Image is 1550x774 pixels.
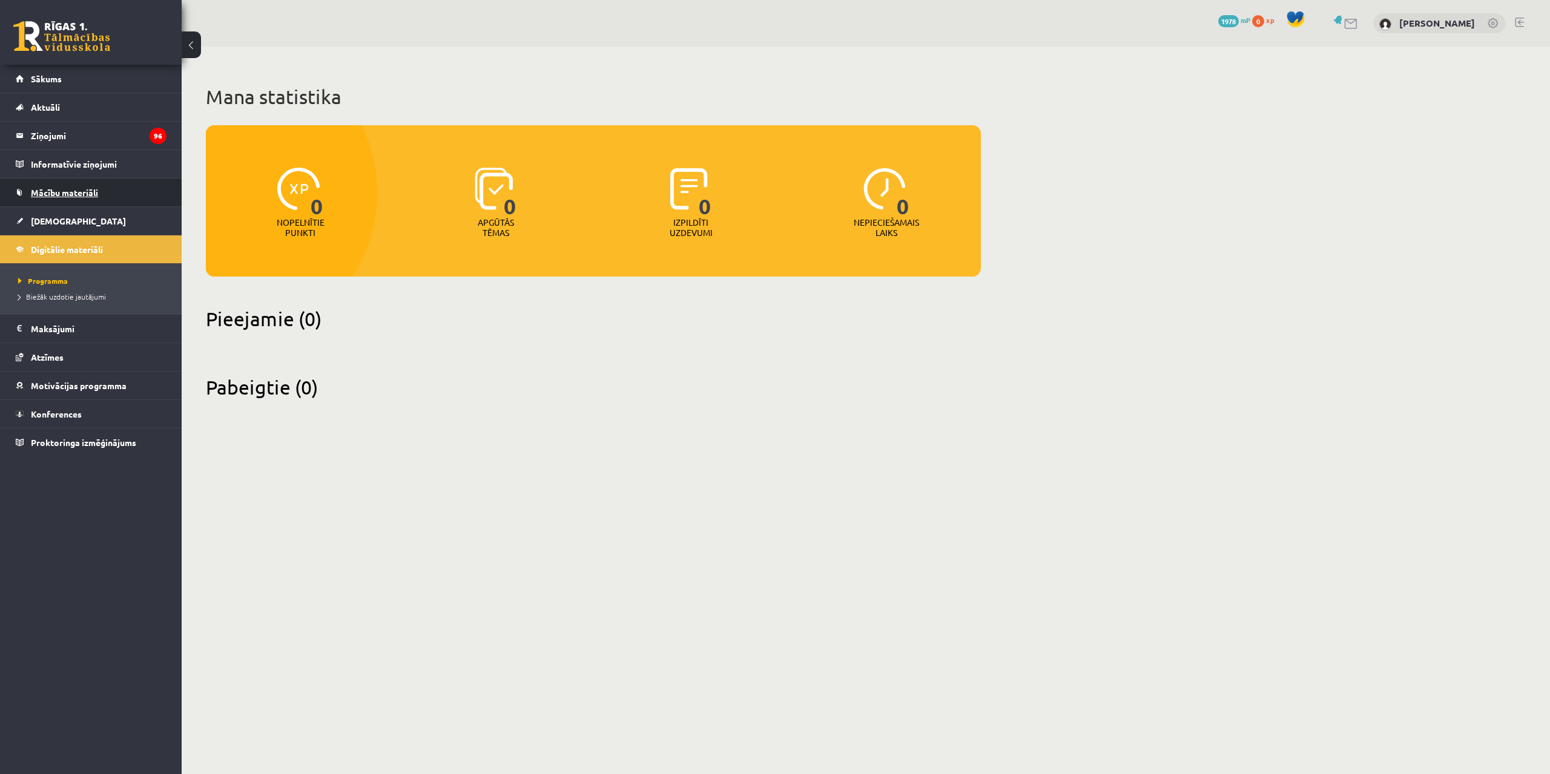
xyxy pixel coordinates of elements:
[16,179,167,206] a: Mācību materiāli
[206,375,981,399] h2: Pabeigtie (0)
[31,437,136,448] span: Proktoringa izmēģinājums
[1218,15,1250,25] a: 1978 mP
[863,168,906,210] img: icon-clock-7be60019b62300814b6bd22b8e044499b485619524d84068768e800edab66f18.svg
[31,150,167,178] legend: Informatīvie ziņojumi
[16,65,167,93] a: Sākums
[31,187,98,198] span: Mācību materiāli
[16,343,167,371] a: Atzīmes
[699,168,711,217] span: 0
[854,217,919,238] p: Nepieciešamais laiks
[1266,15,1274,25] span: xp
[18,275,170,286] a: Programma
[31,244,103,255] span: Digitālie materiāli
[1399,17,1475,29] a: [PERSON_NAME]
[31,102,60,113] span: Aktuāli
[16,150,167,178] a: Informatīvie ziņojumi
[31,215,126,226] span: [DEMOGRAPHIC_DATA]
[504,168,516,217] span: 0
[16,315,167,343] a: Maksājumi
[31,408,82,419] span: Konferences
[18,276,68,286] span: Programma
[897,168,909,217] span: 0
[475,168,513,210] img: icon-learned-topics-4a711ccc23c960034f471b6e78daf4a3bad4a20eaf4de84257b87e66633f6470.svg
[31,73,62,84] span: Sākums
[16,207,167,235] a: [DEMOGRAPHIC_DATA]
[1252,15,1264,27] span: 0
[16,428,167,456] a: Proktoringa izmēģinājums
[31,315,167,343] legend: Maksājumi
[1379,18,1391,30] img: Jekaterina Savostjanova
[472,217,519,238] p: Apgūtās tēmas
[31,352,64,362] span: Atzīmes
[16,93,167,121] a: Aktuāli
[16,235,167,263] a: Digitālie materiāli
[277,217,325,238] p: Nopelnītie punkti
[206,85,981,109] h1: Mana statistika
[18,292,106,301] span: Biežāk uzdotie jautājumi
[311,168,323,217] span: 0
[16,122,167,149] a: Ziņojumi96
[206,307,981,330] h2: Pieejamie (0)
[31,122,167,149] legend: Ziņojumi
[16,372,167,399] a: Motivācijas programma
[150,128,167,144] i: 96
[1241,15,1250,25] span: mP
[277,168,320,210] img: icon-xp-0682a9bc20223a9ccc6f5883a126b849a74cddfe5390d2b41b4391c66f2066e7.svg
[1218,15,1239,27] span: 1978
[13,21,110,51] a: Rīgas 1. Tālmācības vidusskola
[1252,15,1280,25] a: 0 xp
[31,380,127,391] span: Motivācijas programma
[18,291,170,302] a: Biežāk uzdotie jautājumi
[667,217,714,238] p: Izpildīti uzdevumi
[16,400,167,428] a: Konferences
[670,168,708,210] img: icon-completed-tasks-ad58ae20a441b2904462921112bc710f1caf180af7a3daa7317a5a94f2d26646.svg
